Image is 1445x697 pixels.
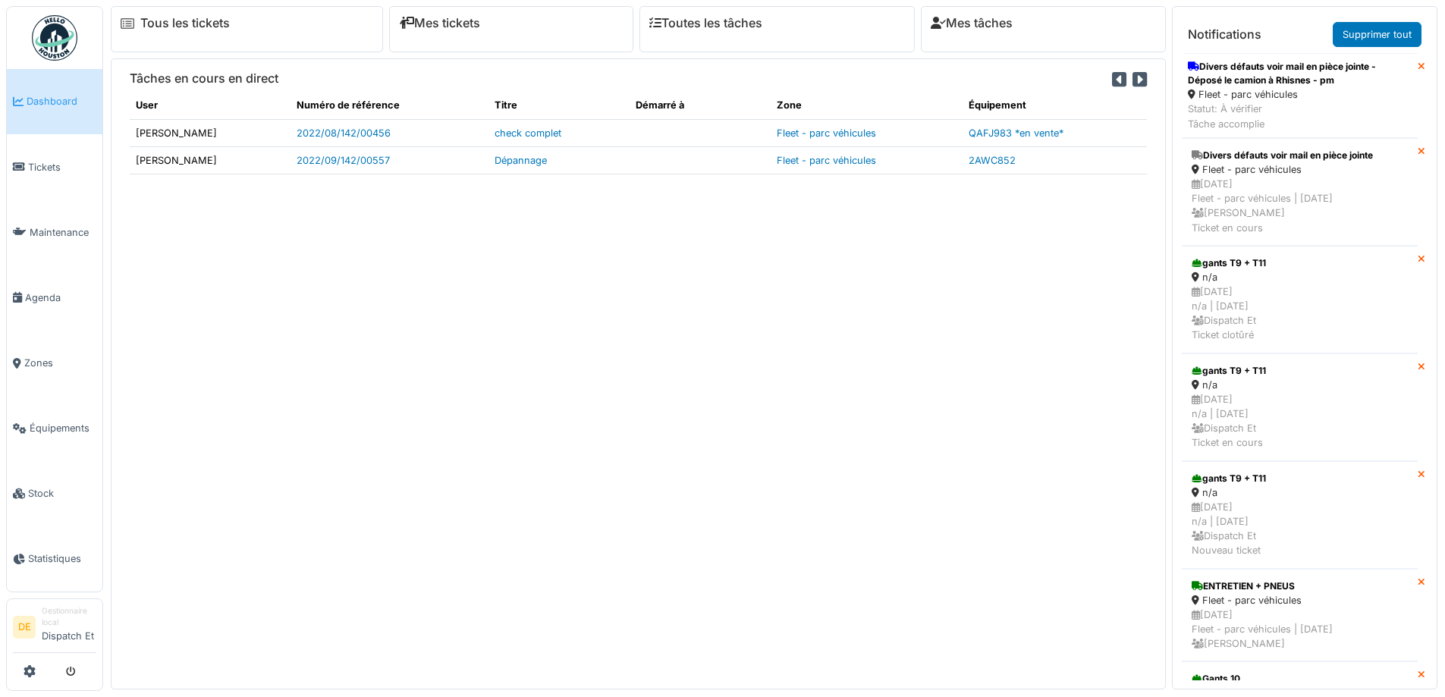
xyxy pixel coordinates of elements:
[1192,579,1408,593] div: ENTRETIEN + PNEUS
[1182,353,1418,461] a: gants T9 + T11 n/a [DATE]n/a | [DATE] Dispatch EtTicket en cours
[969,127,1063,139] a: QAFJ983 *en vente*
[30,421,96,435] span: Équipements
[7,134,102,199] a: Tickets
[1182,138,1418,246] a: Divers défauts voir mail en pièce jointe Fleet - parc véhicules [DATE]Fleet - parc véhicules | [D...
[297,127,391,139] a: 2022/08/142/00456
[649,16,762,30] a: Toutes les tâches
[1188,60,1412,87] div: Divers défauts voir mail en pièce jointe - Déposé le camion à Rhisnes - pm
[1192,284,1408,343] div: [DATE] n/a | [DATE] Dispatch Et Ticket clotûré
[1188,27,1261,42] h6: Notifications
[777,155,876,166] a: Fleet - parc véhicules
[1182,53,1418,138] a: Divers défauts voir mail en pièce jointe - Déposé le camion à Rhisnes - pm Fleet - parc véhicules...
[1188,87,1412,102] div: Fleet - parc véhicules
[25,290,96,305] span: Agenda
[1192,500,1408,558] div: [DATE] n/a | [DATE] Dispatch Et Nouveau ticket
[7,526,102,592] a: Statistiques
[30,225,96,240] span: Maintenance
[1192,270,1408,284] div: n/a
[7,331,102,396] a: Zones
[130,119,291,146] td: [PERSON_NAME]
[495,127,561,139] a: check complet
[1182,569,1418,662] a: ENTRETIEN + PNEUS Fleet - parc véhicules [DATE]Fleet - parc véhicules | [DATE] [PERSON_NAME]
[28,486,96,501] span: Stock
[28,160,96,174] span: Tickets
[399,16,480,30] a: Mes tickets
[32,15,77,61] img: Badge_color-CXgf-gQk.svg
[13,605,96,653] a: DE Gestionnaire localDispatch Et
[13,616,36,639] li: DE
[140,16,230,30] a: Tous les tickets
[630,92,771,119] th: Démarré à
[7,69,102,134] a: Dashboard
[1192,472,1408,485] div: gants T9 + T11
[42,605,96,629] div: Gestionnaire local
[297,155,390,166] a: 2022/09/142/00557
[136,99,158,111] span: translation missing: fr.shared.user
[1182,246,1418,353] a: gants T9 + T11 n/a [DATE]n/a | [DATE] Dispatch EtTicket clotûré
[7,199,102,265] a: Maintenance
[291,92,489,119] th: Numéro de référence
[130,146,291,174] td: [PERSON_NAME]
[1192,149,1408,162] div: Divers défauts voir mail en pièce jointe
[1192,593,1408,608] div: Fleet - parc véhicules
[1192,378,1408,392] div: n/a
[1192,608,1408,651] div: [DATE] Fleet - parc véhicules | [DATE] [PERSON_NAME]
[7,265,102,330] a: Agenda
[969,155,1016,166] a: 2AWC852
[1192,256,1408,270] div: gants T9 + T11
[488,92,630,119] th: Titre
[931,16,1013,30] a: Mes tâches
[1192,364,1408,378] div: gants T9 + T11
[7,461,102,526] a: Stock
[1192,162,1408,177] div: Fleet - parc véhicules
[42,605,96,649] li: Dispatch Et
[1182,461,1418,569] a: gants T9 + T11 n/a [DATE]n/a | [DATE] Dispatch EtNouveau ticket
[27,94,96,108] span: Dashboard
[1192,672,1408,686] div: Gants 10
[24,356,96,370] span: Zones
[1192,485,1408,500] div: n/a
[777,127,876,139] a: Fleet - parc véhicules
[963,92,1147,119] th: Équipement
[28,551,96,566] span: Statistiques
[495,155,547,166] a: Dépannage
[1333,22,1421,47] a: Supprimer tout
[1192,177,1408,235] div: [DATE] Fleet - parc véhicules | [DATE] [PERSON_NAME] Ticket en cours
[1188,102,1412,130] div: Statut: À vérifier Tâche accomplie
[771,92,963,119] th: Zone
[7,396,102,461] a: Équipements
[130,71,278,86] h6: Tâches en cours en direct
[1192,392,1408,451] div: [DATE] n/a | [DATE] Dispatch Et Ticket en cours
